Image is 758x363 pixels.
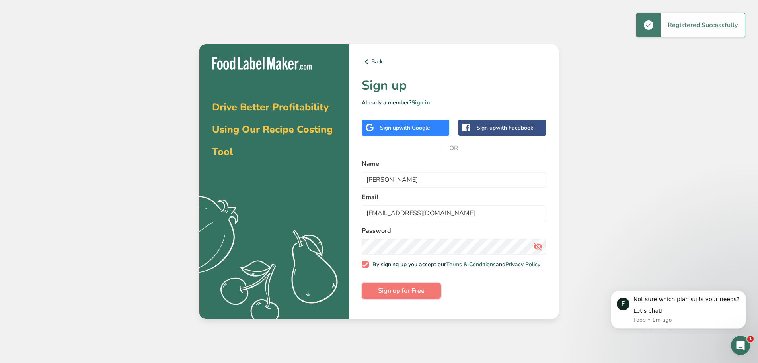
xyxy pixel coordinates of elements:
[505,261,540,268] a: Privacy Policy
[212,100,333,159] span: Drive Better Profitability Using Our Recipe Costing Tool
[362,172,546,188] input: John Doe
[442,136,466,160] span: OR
[747,336,754,342] span: 1
[362,283,441,299] button: Sign up for Free
[362,76,546,95] h1: Sign up
[446,261,496,268] a: Terms & Conditions
[399,124,430,131] span: with Google
[378,286,425,296] span: Sign up for Free
[212,57,312,70] img: Food Label Maker
[731,336,750,355] iframe: Intercom live chat
[477,124,533,132] div: Sign up
[362,159,546,169] label: Name
[599,283,758,334] iframe: Intercom notifications message
[362,98,546,107] p: Already a member?
[362,226,546,235] label: Password
[362,205,546,221] input: email@example.com
[411,99,430,106] a: Sign in
[661,13,745,37] div: Registered Successfully
[369,261,541,268] span: By signing up you accept our and
[380,124,430,132] div: Sign up
[496,124,533,131] span: with Facebook
[362,57,546,67] a: Back
[362,192,546,202] label: Email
